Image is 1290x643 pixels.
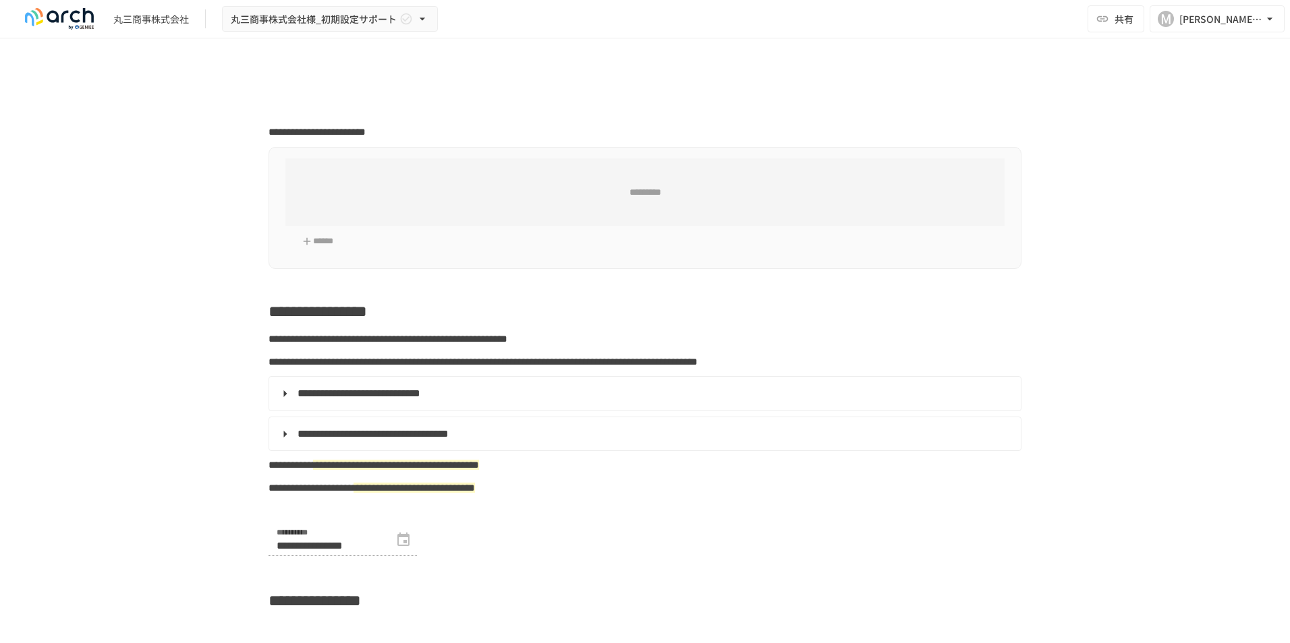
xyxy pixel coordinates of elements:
div: M [1158,11,1174,27]
span: 丸三商事株式会社様_初期設定サポート [231,11,397,28]
span: 共有 [1115,11,1133,26]
button: M[PERSON_NAME][EMAIL_ADDRESS][DOMAIN_NAME] [1150,5,1285,32]
div: [PERSON_NAME][EMAIL_ADDRESS][DOMAIN_NAME] [1179,11,1263,28]
img: logo-default@2x-9cf2c760.svg [16,8,103,30]
button: 共有 [1088,5,1144,32]
button: 丸三商事株式会社様_初期設定サポート [222,6,438,32]
div: 丸三商事株式会社 [113,12,189,26]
